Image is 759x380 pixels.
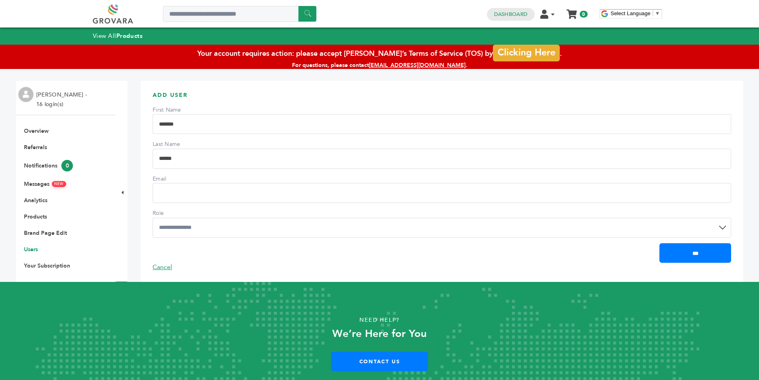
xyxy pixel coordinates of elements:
a: Your Subscription [24,262,70,270]
label: Email [153,175,208,183]
a: My Cart [567,7,576,16]
span: 0 [61,160,73,171]
a: View AllProducts [93,32,143,40]
a: Notifications0 [24,162,73,169]
span: 0 [580,11,587,18]
label: Last Name [153,140,208,148]
a: Clicking Here [493,44,560,61]
img: profile.png [18,87,33,102]
a: Products [24,213,47,221]
a: Referrals [24,144,47,151]
span: Select Language [611,10,651,16]
a: MessagesNEW [24,180,66,188]
a: Analytics [24,197,47,204]
span: ▼ [655,10,660,16]
a: Dashboard [494,11,528,18]
a: Cancel [153,263,172,272]
strong: Products [116,32,143,40]
li: [PERSON_NAME] - 16 login(s) [36,90,89,109]
a: Overview [24,127,49,135]
a: Contact Us [331,352,428,371]
a: Users [24,246,38,253]
span: NEW [52,181,66,187]
strong: We’re Here for You [332,327,427,341]
a: Select Language​ [611,10,660,16]
p: Need Help? [38,314,721,326]
label: Role [153,209,208,217]
h3: Add User [153,91,731,105]
a: [EMAIL_ADDRESS][DOMAIN_NAME] [369,61,466,69]
a: Brand Page Edit [24,229,67,237]
label: First Name [153,106,208,114]
input: Search a product or brand... [163,6,316,22]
